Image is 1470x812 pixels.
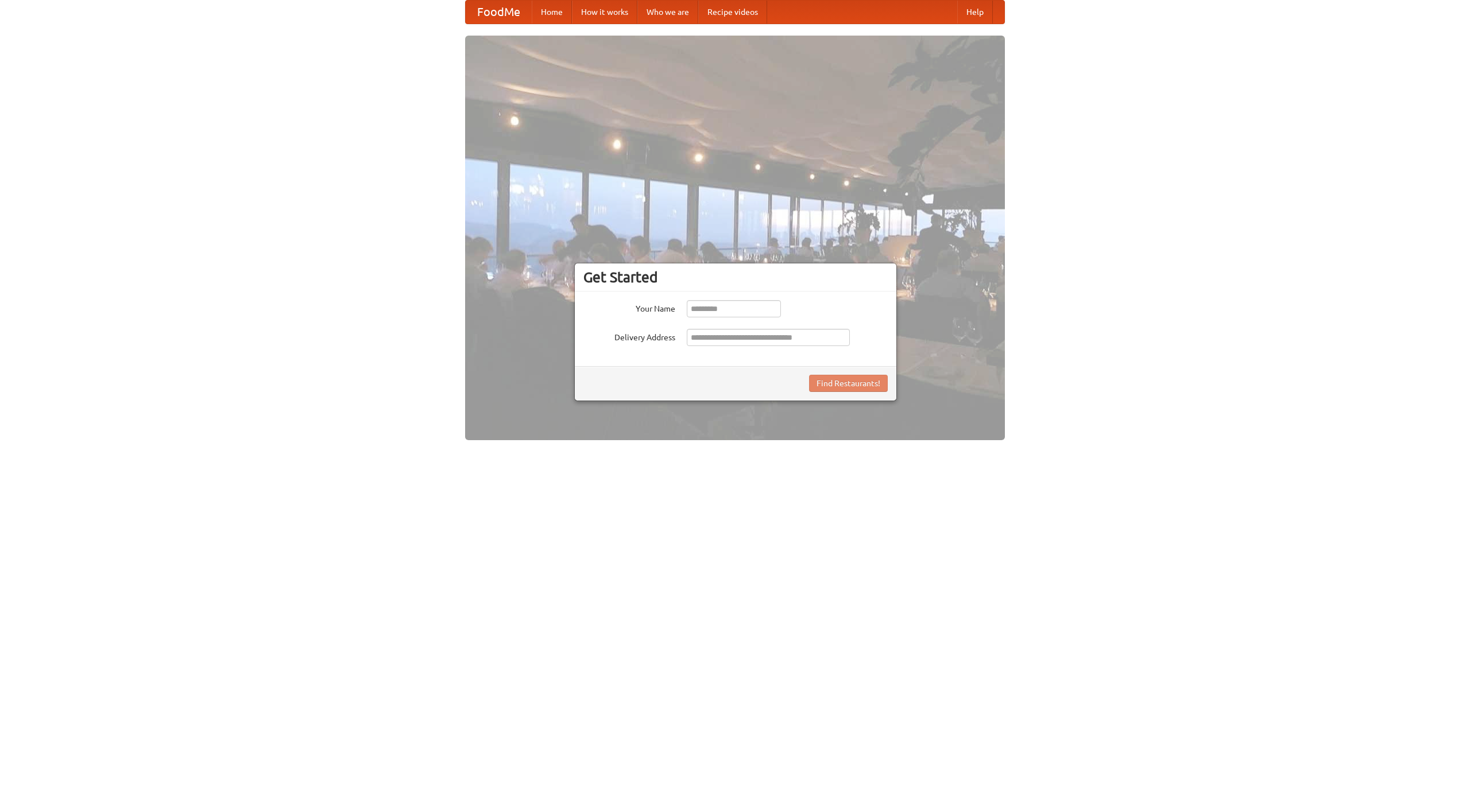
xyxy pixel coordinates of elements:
a: Home [532,1,572,24]
a: Who we are [637,1,698,24]
a: How it works [572,1,637,24]
h3: Get Started [583,269,888,286]
label: Your Name [583,300,675,314]
a: FoodMe [466,1,532,24]
button: Find Restaurants! [809,375,888,392]
label: Delivery Address [583,329,675,343]
a: Help [957,1,993,24]
a: Recipe videos [698,1,767,24]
